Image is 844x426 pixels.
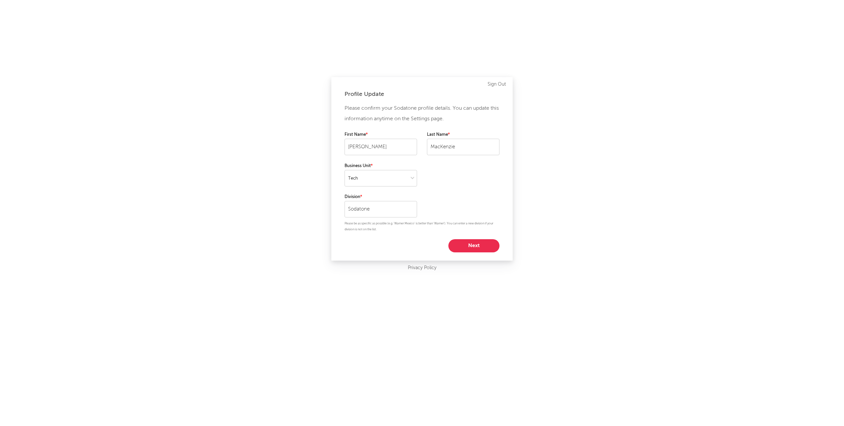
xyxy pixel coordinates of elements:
input: Your first name [345,139,417,155]
input: Your last name [427,139,499,155]
label: Business Unit [345,162,417,170]
p: Please confirm your Sodatone profile details. You can update this information anytime on the Sett... [345,103,499,124]
input: Your division [345,201,417,217]
label: Last Name [427,131,499,139]
div: Profile Update [345,90,499,98]
p: Please be as specific as possible (e.g. 'Warner Mexico' is better than 'Warner'). You can enter a... [345,221,499,233]
label: First Name [345,131,417,139]
button: Next [448,239,499,252]
a: Privacy Policy [408,264,437,272]
a: Sign Out [488,80,506,88]
label: Division [345,193,417,201]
